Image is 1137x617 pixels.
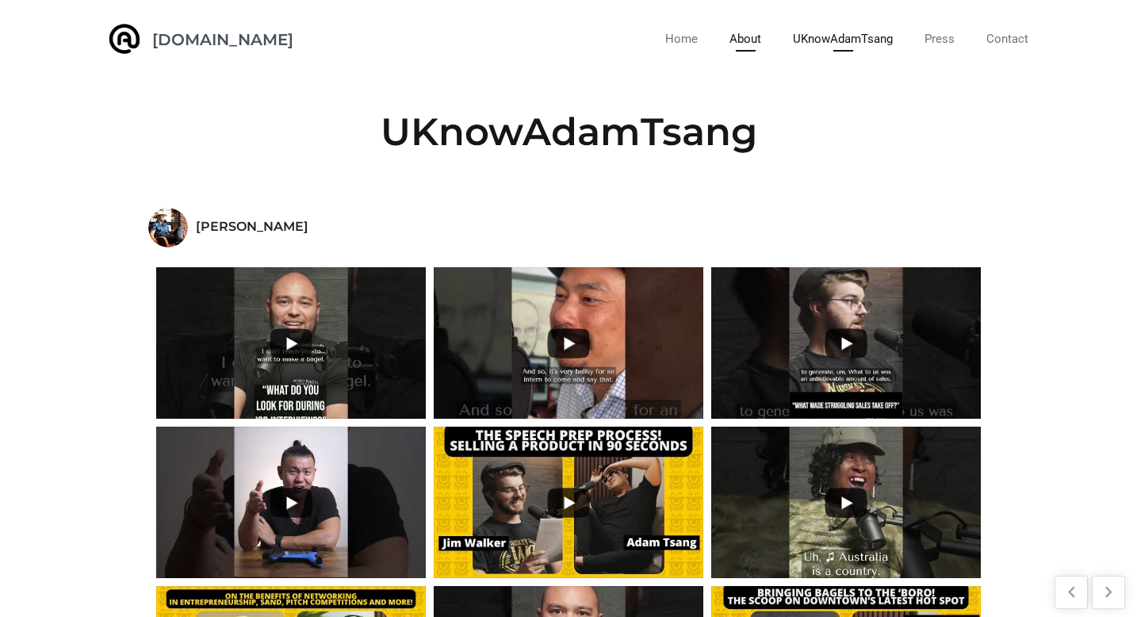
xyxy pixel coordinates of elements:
a: [PERSON_NAME] Adam Tsang [148,208,348,247]
h3: [PERSON_NAME] [196,212,308,236]
a: About [729,27,761,52]
a: Contact [986,27,1028,52]
h2: UKnowAdamTsang [148,103,989,160]
a: UKnowAdamTsang [793,27,893,52]
a: Press [925,27,955,52]
img: image [109,23,140,55]
a: Home [665,27,698,52]
a: [DOMAIN_NAME] [152,32,293,48]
